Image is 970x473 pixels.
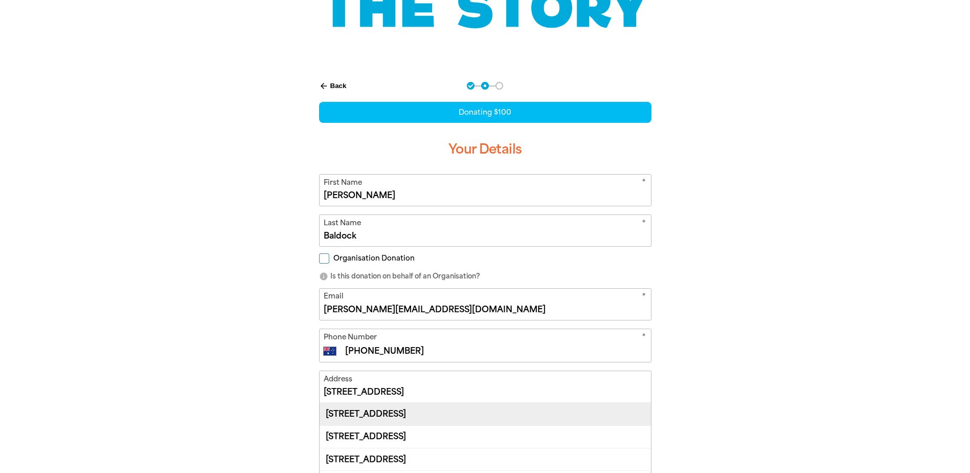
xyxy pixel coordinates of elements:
[319,271,651,282] p: Is this donation on behalf of an Organisation?
[319,133,651,166] h3: Your Details
[320,403,651,425] div: [STREET_ADDRESS]
[642,332,646,345] i: Required
[319,253,329,264] input: Organisation Donation
[315,77,351,95] button: Back
[319,102,651,123] div: Donating $100
[495,82,503,90] button: Navigate to step 3 of 3 to enter your payment details
[333,253,415,263] span: Organisation Donation
[319,81,328,91] i: arrow_back
[320,448,651,470] div: [STREET_ADDRESS]
[467,82,475,90] button: Navigate to step 1 of 3 to enter your donation amount
[320,425,651,448] div: [STREET_ADDRESS]
[481,82,489,90] button: Navigate to step 2 of 3 to enter your details
[319,272,328,281] i: info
